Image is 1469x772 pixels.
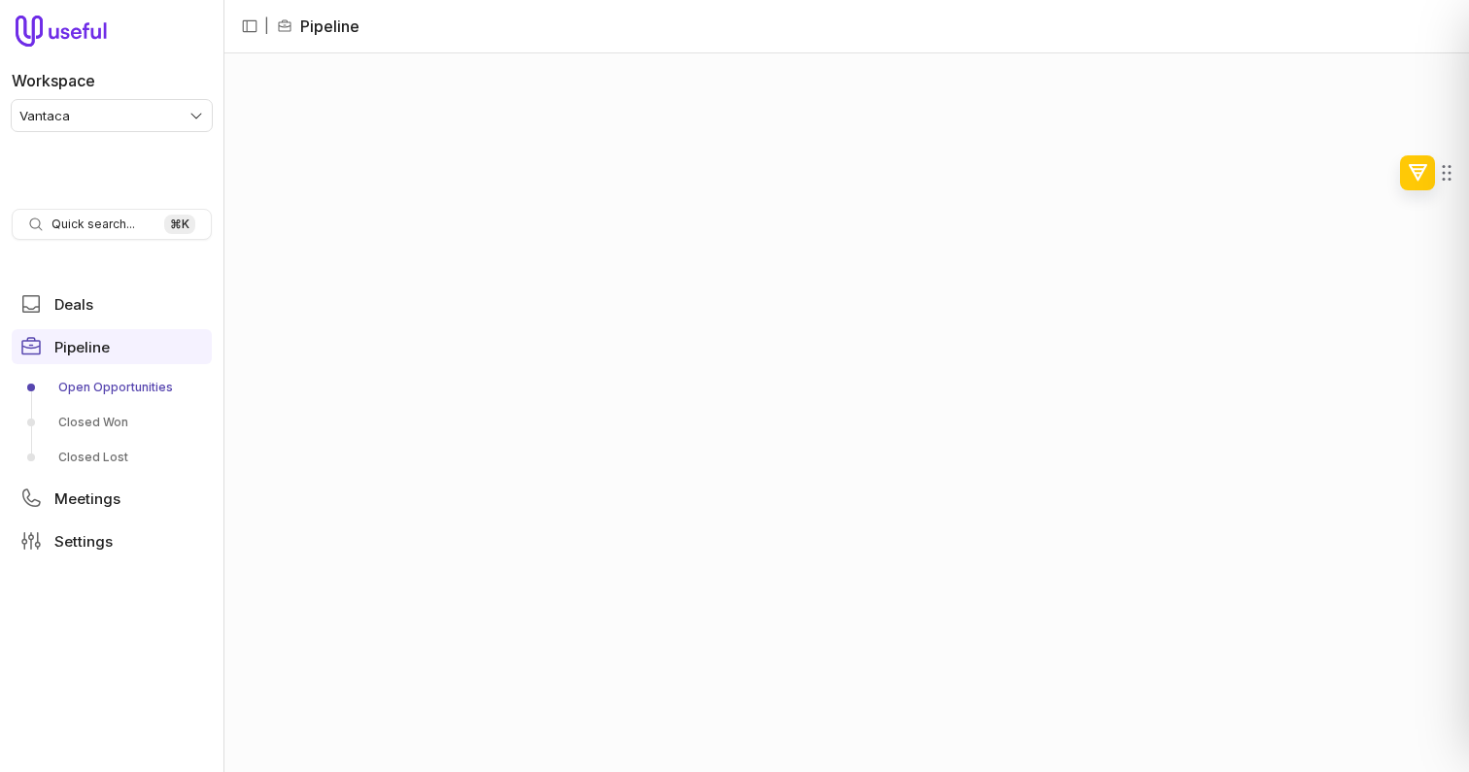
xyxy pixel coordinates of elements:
span: Quick search... [51,217,135,232]
span: Deals [54,297,93,312]
a: Deals [12,286,212,321]
button: Collapse sidebar [235,12,264,41]
span: Settings [54,534,113,549]
label: Workspace [12,69,95,92]
span: | [264,15,269,38]
a: Pipeline [12,329,212,364]
span: Meetings [54,491,120,506]
a: Closed Won [12,407,212,438]
a: Open Opportunities [12,372,212,403]
a: Meetings [12,481,212,516]
a: Closed Lost [12,442,212,473]
span: Pipeline [54,340,110,354]
div: Pipeline submenu [12,372,212,473]
a: Settings [12,523,212,558]
kbd: ⌘ K [164,215,195,234]
li: Pipeline [277,15,359,38]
